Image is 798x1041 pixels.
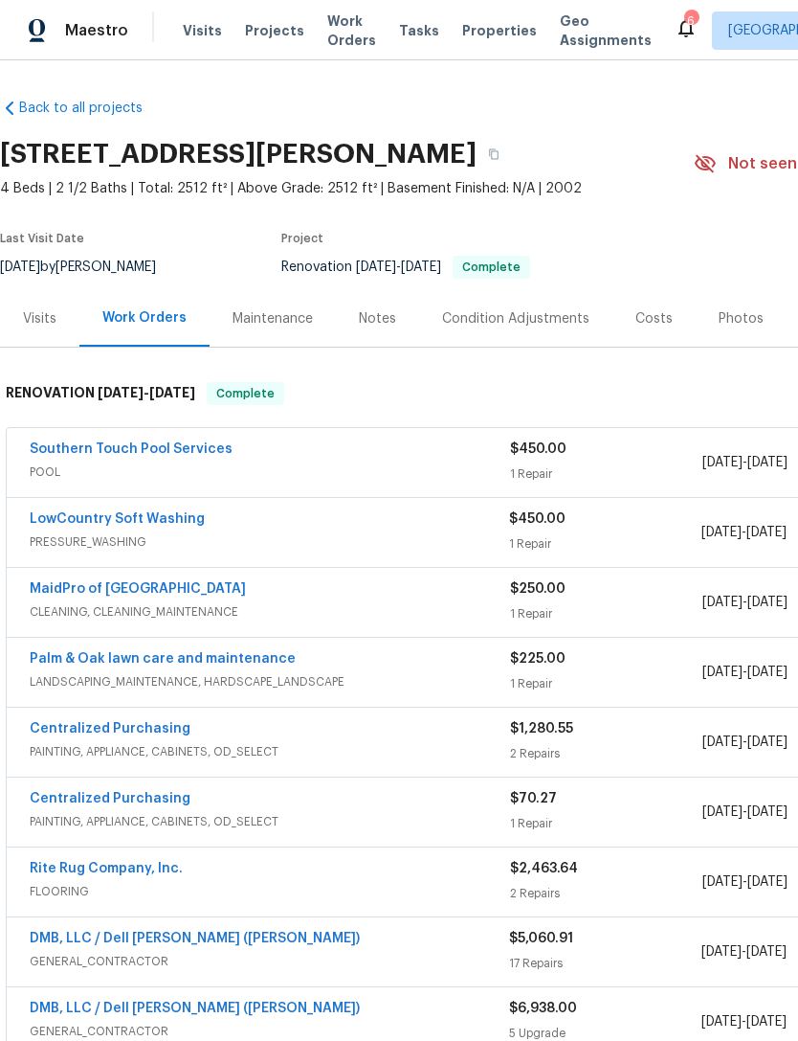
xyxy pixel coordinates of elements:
[30,602,510,622] span: CLEANING, CLEANING_MAINTENANCE
[510,722,573,735] span: $1,280.55
[327,11,376,50] span: Work Orders
[702,872,787,892] span: -
[746,1015,787,1029] span: [DATE]
[401,260,441,274] span: [DATE]
[30,652,296,666] a: Palm & Oak lawn care and maintenance
[30,1002,360,1015] a: DMB, LLC / Dell [PERSON_NAME] ([PERSON_NAME])
[510,464,702,484] div: 1 Repair
[477,137,511,171] button: Copy Address
[510,862,578,875] span: $2,463.64
[702,875,743,889] span: [DATE]
[702,666,743,679] span: [DATE]
[399,24,439,37] span: Tasks
[510,652,565,666] span: $225.00
[30,882,510,901] span: FLOORING
[719,309,764,328] div: Photos
[702,593,787,612] span: -
[702,805,743,819] span: [DATE]
[701,523,787,542] span: -
[98,386,144,399] span: [DATE]
[510,442,566,456] span: $450.00
[65,21,128,40] span: Maestro
[509,512,565,526] span: $450.00
[702,733,787,752] span: -
[30,742,510,761] span: PAINTING, APPLIANCE, CABINETS, OD_SELECT
[98,386,195,399] span: -
[30,722,190,735] a: Centralized Purchasing
[510,792,557,805] span: $70.27
[746,526,787,539] span: [DATE]
[684,11,698,31] div: 6
[30,532,509,552] span: PRESSURE_WASHING
[701,1012,787,1031] span: -
[183,21,222,40] span: Visits
[356,260,396,274] span: [DATE]
[30,672,510,691] span: LANDSCAPING_MAINTENANCE, HARDSCAPE_LANDSCAPE
[510,582,565,596] span: $250.00
[635,309,673,328] div: Costs
[746,945,787,959] span: [DATE]
[102,308,187,328] div: Work Orders
[233,309,313,328] div: Maintenance
[510,814,702,833] div: 1 Repair
[356,260,441,274] span: -
[30,1022,509,1041] span: GENERAL_CONTRACTOR
[702,663,787,682] span: -
[509,932,573,945] span: $5,060.91
[701,942,787,962] span: -
[510,744,702,763] div: 2 Repairs
[30,463,510,482] span: POOL
[149,386,195,399] span: [DATE]
[442,309,589,328] div: Condition Adjustments
[245,21,304,40] span: Projects
[702,453,787,472] span: -
[510,604,702,623] div: 1 Repair
[701,526,742,539] span: [DATE]
[30,862,183,875] a: Rite Rug Company, Inc.
[281,233,323,244] span: Project
[23,309,56,328] div: Visits
[747,666,787,679] span: [DATE]
[701,945,742,959] span: [DATE]
[509,954,700,973] div: 17 Repairs
[462,21,537,40] span: Properties
[509,534,700,554] div: 1 Repair
[747,596,787,609] span: [DATE]
[6,382,195,405] h6: RENOVATION
[281,260,530,274] span: Renovation
[30,512,205,526] a: LowCountry Soft Washing
[747,735,787,749] span: [DATE]
[702,803,787,822] span: -
[30,582,246,596] a: MaidPro of [GEOGRAPHIC_DATA]
[510,884,702,903] div: 2 Repairs
[747,805,787,819] span: [DATE]
[701,1015,742,1029] span: [DATE]
[359,309,396,328] div: Notes
[30,952,509,971] span: GENERAL_CONTRACTOR
[560,11,652,50] span: Geo Assignments
[30,932,360,945] a: DMB, LLC / Dell [PERSON_NAME] ([PERSON_NAME])
[454,261,528,273] span: Complete
[702,735,743,749] span: [DATE]
[30,442,233,456] a: Southern Touch Pool Services
[30,792,190,805] a: Centralized Purchasing
[510,674,702,693] div: 1 Repair
[747,875,787,889] span: [DATE]
[209,384,282,403] span: Complete
[509,1002,577,1015] span: $6,938.00
[702,456,743,469] span: [DATE]
[702,596,743,609] span: [DATE]
[30,812,510,831] span: PAINTING, APPLIANCE, CABINETS, OD_SELECT
[747,456,787,469] span: [DATE]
